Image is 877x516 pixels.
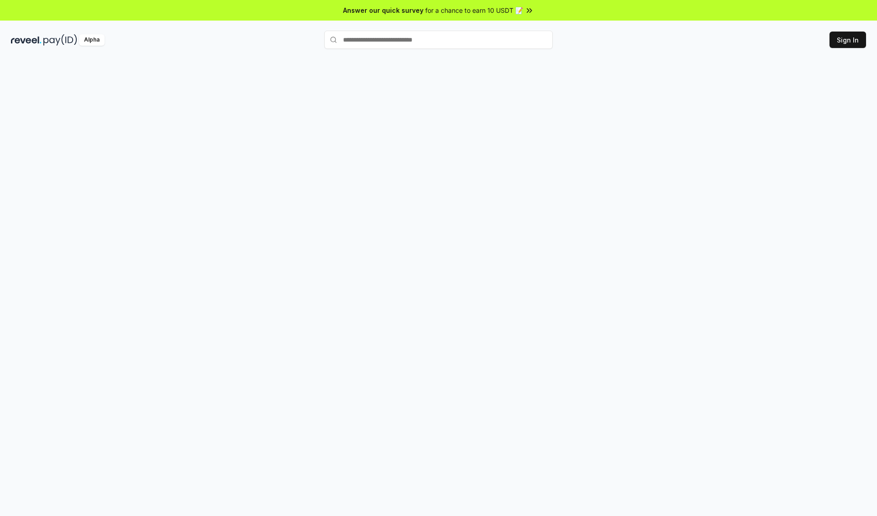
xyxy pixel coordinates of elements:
img: pay_id [43,34,77,46]
span: Answer our quick survey [343,5,423,15]
span: for a chance to earn 10 USDT 📝 [425,5,523,15]
button: Sign In [829,32,866,48]
div: Alpha [79,34,105,46]
img: reveel_dark [11,34,42,46]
